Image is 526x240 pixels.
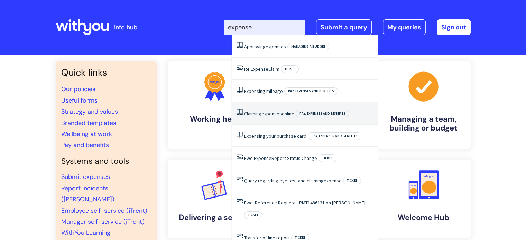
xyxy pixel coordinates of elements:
[377,61,471,149] a: Managing a team, building or budget
[244,133,306,139] a: Expensing your purchase card
[296,110,349,117] span: Pay, expenses and benefits
[244,44,286,50] a: Approvingexpenses
[244,88,283,94] a: Expensing mileage
[251,66,268,72] span: Expense
[61,141,109,149] a: Pay and benefits
[61,85,95,93] a: Our policies
[61,184,114,203] a: Report incidents ([PERSON_NAME])
[61,207,147,215] a: Employee self-service (iTrent)
[382,213,465,222] h4: Welcome Hub
[244,200,366,206] a: Fwd: Reference Request - RMT1486131 on [PERSON_NAME]
[319,154,336,162] span: Ticket
[173,115,256,124] h4: Working here
[308,132,361,140] span: Pay, expenses and benefits
[244,155,317,161] a: Fwd:ExpenseReport Status Change
[377,160,471,238] a: Welcome Hub
[324,177,342,184] span: expense
[382,115,465,133] h4: Managing a team, building or budget
[437,19,471,35] a: Sign out
[287,43,329,50] span: Managing a budget
[284,87,338,95] span: Pay, expenses and benefits
[61,96,98,105] a: Useful forms
[61,130,112,138] a: Wellbeing at work
[244,177,342,184] a: Query regarding eye test and claimingexpense
[61,107,118,116] a: Strategy and values
[383,19,426,35] a: My queries
[261,111,282,117] span: expenses
[61,229,110,237] a: WithYou Learning
[281,65,299,73] span: Ticket
[114,22,137,33] p: info hub
[254,155,271,161] span: Expense
[61,119,116,127] a: Branded templates
[244,211,262,219] span: Ticket
[266,44,286,50] span: expenses
[173,213,256,222] h4: Delivering a service
[61,218,145,226] a: Manager self-service (iTrent)
[168,160,262,238] a: Delivering a service
[224,20,305,35] input: Search
[343,177,361,184] span: Ticket
[244,66,279,72] a: Re:ExpenseClaim
[316,19,372,35] a: Submit a query
[61,173,110,181] a: Submit expenses
[224,19,471,35] div: | -
[168,61,262,149] a: Working here
[61,67,151,78] h3: Quick links
[244,111,294,117] a: Claimingexpensesonline
[61,156,151,166] h4: Systems and tools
